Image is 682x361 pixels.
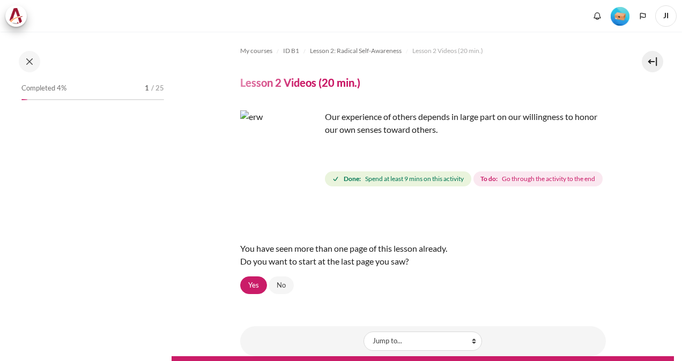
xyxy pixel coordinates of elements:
[240,276,267,295] a: Yes
[21,99,27,100] div: 4%
[635,8,651,24] button: Languages
[655,5,677,27] a: User menu
[611,6,629,26] div: Level #1
[151,83,164,94] span: / 25
[344,174,361,184] strong: Done:
[240,42,606,59] nav: Navigation bar
[145,83,149,94] span: 1
[502,174,595,184] span: Go through the activity to the end
[240,110,321,191] img: erw
[172,32,674,356] section: Content
[240,46,272,56] span: My courses
[310,46,402,56] span: Lesson 2: Radical Self-Awareness
[611,7,629,26] img: Level #1
[589,8,605,24] div: Show notification window with no new notifications
[606,6,634,26] a: Level #1
[283,46,299,56] span: ID B1
[655,5,677,27] span: JI
[240,110,606,136] p: Our experience of others depends in large part on our willingness to honor our own senses toward ...
[21,83,66,94] span: Completed 4%
[365,174,464,184] span: Spend at least 9 mins on this activity
[9,8,24,24] img: Architeck
[5,5,32,27] a: Architeck Architeck
[240,44,272,57] a: My courses
[269,276,294,295] a: No
[240,234,606,276] div: You have seen more than one page of this lesson already. Do you want to start at the last page yo...
[310,44,402,57] a: Lesson 2: Radical Self-Awareness
[325,169,605,189] div: Completion requirements for Lesson 2 Videos (20 min.)
[412,46,483,56] span: Lesson 2 Videos (20 min.)
[412,44,483,57] a: Lesson 2 Videos (20 min.)
[240,76,360,89] h4: Lesson 2 Videos (20 min.)
[480,174,498,184] strong: To do:
[283,44,299,57] a: ID B1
